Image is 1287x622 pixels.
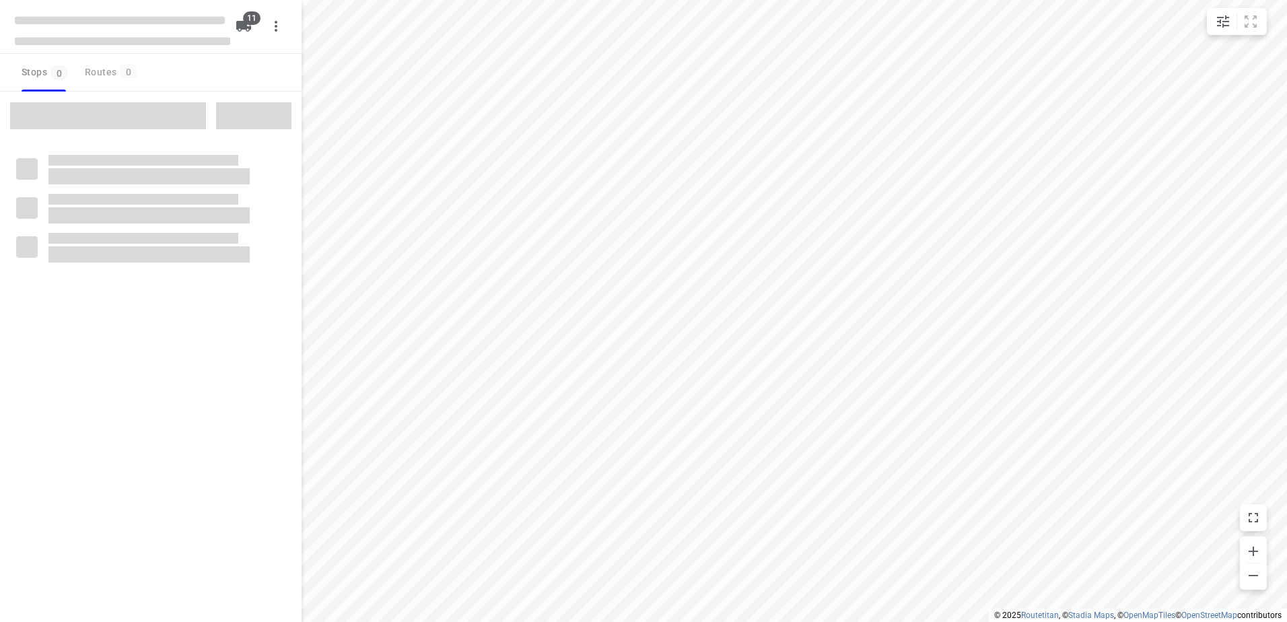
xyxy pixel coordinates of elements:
[1210,8,1237,35] button: Map settings
[1068,611,1114,620] a: Stadia Maps
[1181,611,1237,620] a: OpenStreetMap
[1207,8,1267,35] div: small contained button group
[1021,611,1059,620] a: Routetitan
[1123,611,1175,620] a: OpenMapTiles
[994,611,1282,620] li: © 2025 , © , © © contributors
